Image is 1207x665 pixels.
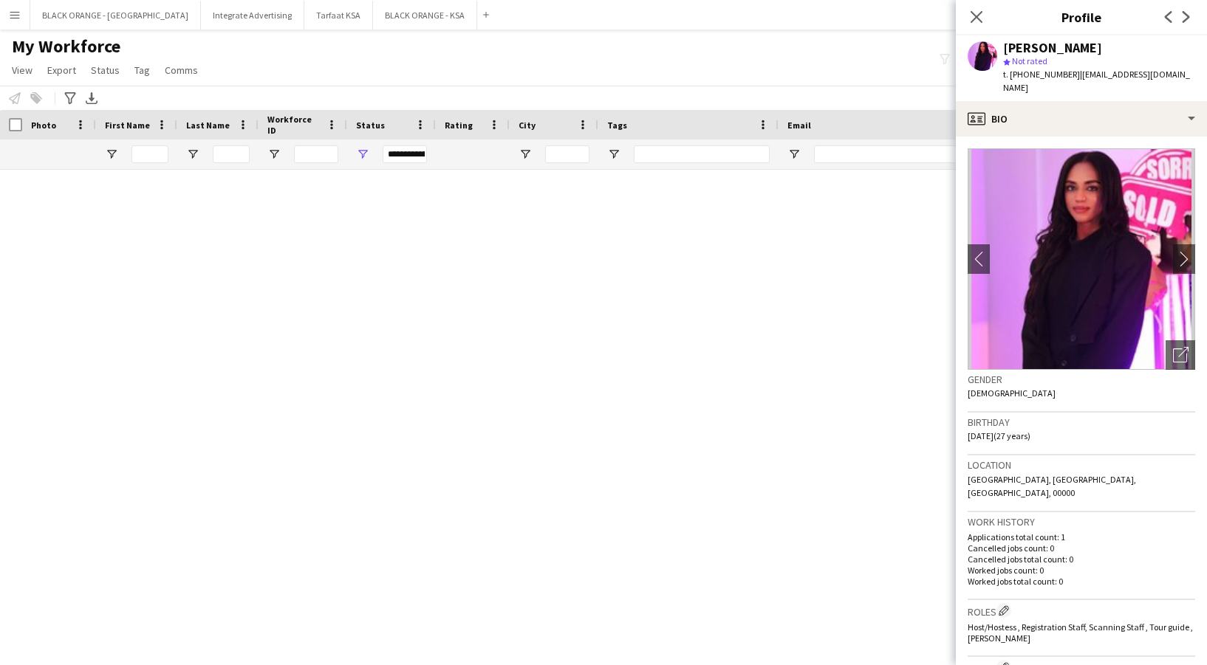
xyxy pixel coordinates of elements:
span: [DEMOGRAPHIC_DATA] [968,387,1056,399]
span: Email [787,120,811,131]
button: BLACK ORANGE - [GEOGRAPHIC_DATA] [30,1,201,30]
span: [GEOGRAPHIC_DATA], [GEOGRAPHIC_DATA], [GEOGRAPHIC_DATA], 00000 [968,474,1136,498]
div: Open photos pop-in [1166,340,1195,370]
button: Open Filter Menu [267,148,281,161]
h3: Work history [968,515,1195,528]
button: Integrate Advertising [201,1,304,30]
button: BLACK ORANGE - KSA [373,1,477,30]
h3: Birthday [968,416,1195,429]
button: Open Filter Menu [519,148,532,161]
span: Rating [445,120,473,131]
button: Open Filter Menu [607,148,620,161]
p: Applications total count: 1 [968,531,1195,542]
span: Status [356,120,385,131]
span: Status [91,63,120,77]
p: Cancelled jobs count: 0 [968,542,1195,554]
div: [PERSON_NAME] [1003,41,1102,55]
img: Crew avatar or photo [968,148,1195,370]
h3: Gender [968,373,1195,386]
button: Tarfaat KSA [304,1,373,30]
input: First Name Filter Input [131,145,168,163]
span: Workforce ID [267,114,321,136]
app-action-btn: Export XLSX [83,89,100,107]
span: City [519,120,536,131]
p: Worked jobs total count: 0 [968,576,1195,587]
button: Open Filter Menu [186,148,199,161]
button: Open Filter Menu [787,148,801,161]
app-action-btn: Advanced filters [61,89,79,107]
a: Status [85,61,126,80]
p: Worked jobs count: 0 [968,565,1195,576]
span: Last Name [186,120,230,131]
span: [DATE] (27 years) [968,430,1030,441]
input: Email Filter Input [814,145,1065,163]
a: Export [41,61,82,80]
h3: Location [968,458,1195,472]
input: Tags Filter Input [634,145,770,163]
input: Workforce ID Filter Input [294,145,338,163]
a: View [6,61,38,80]
h3: Roles [968,603,1195,619]
span: t. [PHONE_NUMBER] [1003,69,1080,80]
span: View [12,63,33,77]
span: | [EMAIL_ADDRESS][DOMAIN_NAME] [1003,69,1190,93]
span: Not rated [1012,55,1047,66]
span: My Workforce [12,35,120,58]
span: First Name [105,120,150,131]
a: Comms [159,61,204,80]
span: Tag [134,63,150,77]
span: Host/Hostess , Registration Staff, Scanning Staff , Tour guide , [PERSON_NAME] [968,621,1193,644]
button: Open Filter Menu [105,148,118,161]
span: Comms [165,63,198,77]
input: City Filter Input [545,145,589,163]
span: Photo [31,120,56,131]
a: Tag [129,61,156,80]
p: Cancelled jobs total count: 0 [968,554,1195,565]
button: Open Filter Menu [356,148,369,161]
h3: Profile [956,7,1207,27]
input: Last Name Filter Input [213,145,250,163]
span: Tags [607,120,627,131]
span: Export [47,63,76,77]
div: Bio [956,101,1207,137]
